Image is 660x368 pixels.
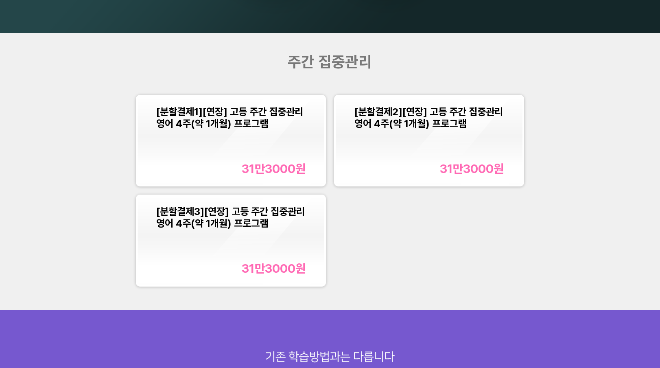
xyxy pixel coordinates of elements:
[242,162,306,176] div: 31만3000 원
[242,261,306,276] div: 31만3000 원
[288,53,372,71] span: 주간 집중관리
[156,206,305,229] span: [분할결제3][연장] 고등 주간 집중관리 영어 4주(약 1개월) 프로그램
[354,106,503,129] span: [분할결제2][연장] 고등 주간 집중관리 영어 4주(약 1개월) 프로그램
[440,162,504,176] div: 31만3000 원
[156,106,303,129] span: [분할결제1][연장] 고등 주간 집중관리 영어 4주(약 1개월) 프로그램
